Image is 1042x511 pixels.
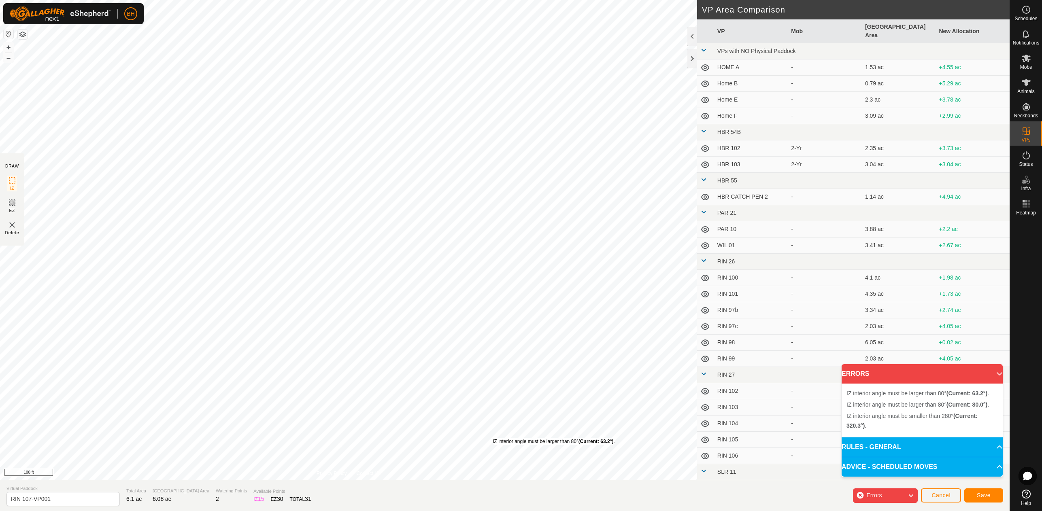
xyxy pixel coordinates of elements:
span: Schedules [1014,16,1037,21]
td: 2.35 ac [862,140,936,157]
td: +2.67 ac [936,237,1010,254]
img: Gallagher Logo [10,6,111,21]
td: +4.55 ac [936,59,1010,76]
td: 1.14 ac [862,189,936,205]
span: PAR 21 [717,210,736,216]
td: Home E [714,92,788,108]
td: +4.05 ac [936,351,1010,367]
div: - [791,419,859,428]
button: Map Layers [18,30,28,39]
td: +3.04 ac [936,157,1010,173]
td: 3.41 ac [862,237,936,254]
a: Contact Us [357,470,381,477]
td: +5.29 ac [936,76,1010,92]
td: +2.74 ac [936,302,1010,318]
span: Save [977,492,991,498]
div: EZ [271,495,283,503]
span: Cancel [931,492,951,498]
td: 3.09 ac [862,108,936,124]
h2: VP Area Comparison [702,5,1010,15]
td: Home F [714,108,788,124]
div: - [791,322,859,331]
td: +3.78 ac [936,92,1010,108]
button: Reset Map [4,29,13,39]
b: (Current: 80.0°) [946,401,987,408]
div: - [791,241,859,250]
td: 3.88 ac [862,221,936,237]
div: - [791,193,859,201]
span: Infra [1021,186,1031,191]
div: - [791,95,859,104]
span: Mobs [1020,65,1032,70]
td: 2.03 ac [862,318,936,335]
b: (Current: 63.2°) [946,390,987,397]
div: - [791,112,859,120]
span: Delete [5,230,19,236]
td: +4.94 ac [936,189,1010,205]
span: HBR 54B [717,129,741,135]
span: 30 [277,496,283,502]
td: +1.98 ac [936,270,1010,286]
span: Errors [866,492,882,498]
div: DRAW [5,163,19,169]
span: IZ interior angle must be larger than 80° . [846,401,989,408]
a: Help [1010,486,1042,509]
td: +1.73 ac [936,286,1010,302]
td: 3.04 ac [862,157,936,173]
td: +2.99 ac [936,108,1010,124]
span: RULES - GENERAL [842,442,901,452]
div: - [791,79,859,88]
div: - [791,338,859,347]
td: WIL 01 [714,237,788,254]
span: HBR 55 [717,177,737,184]
span: SLR 11 [717,469,736,475]
th: [GEOGRAPHIC_DATA] Area [862,19,936,43]
td: 0.79 ac [862,76,936,92]
td: +4.05 ac [936,318,1010,335]
span: [GEOGRAPHIC_DATA] Area [153,488,209,494]
div: IZ interior angle must be larger than 80° . [493,438,615,445]
span: 2 [216,496,219,502]
td: RIN 104 [714,416,788,432]
div: - [791,274,859,282]
span: Virtual Paddock [6,485,120,492]
span: Status [1019,162,1033,167]
span: Neckbands [1014,113,1038,118]
span: IZ interior angle must be larger than 80° . [846,390,989,397]
span: IZ interior angle must be smaller than 280° . [846,413,978,429]
td: HBR 102 [714,140,788,157]
span: Help [1021,501,1031,506]
td: HBR 103 [714,157,788,173]
div: 2-Yr [791,144,859,153]
td: +0.02 ac [936,335,1010,351]
td: 4.1 ac [862,270,936,286]
span: 31 [305,496,311,502]
td: 2.03 ac [862,351,936,367]
td: 1.53 ac [862,59,936,76]
span: BH [127,10,134,18]
div: - [791,435,859,444]
span: Watering Points [216,488,247,494]
div: TOTAL [290,495,311,503]
button: Cancel [921,488,961,503]
td: PAR 10 [714,221,788,237]
span: Animals [1017,89,1035,94]
td: HBR CATCH PEN 2 [714,189,788,205]
div: - [791,225,859,233]
td: RIN 101 [714,286,788,302]
span: ERRORS [842,369,869,379]
td: RIN 105 [714,432,788,448]
span: 6.08 ac [153,496,171,502]
td: RIN 106 [714,448,788,464]
button: – [4,53,13,63]
td: +3.73 ac [936,140,1010,157]
button: Save [964,488,1003,503]
span: 6.1 ac [126,496,142,502]
div: - [791,290,859,298]
span: Heatmap [1016,210,1036,215]
span: Notifications [1013,40,1039,45]
td: 2.3 ac [862,92,936,108]
span: VPs [1021,138,1030,142]
span: VPs with NO Physical Paddock [717,48,796,54]
div: - [791,354,859,363]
